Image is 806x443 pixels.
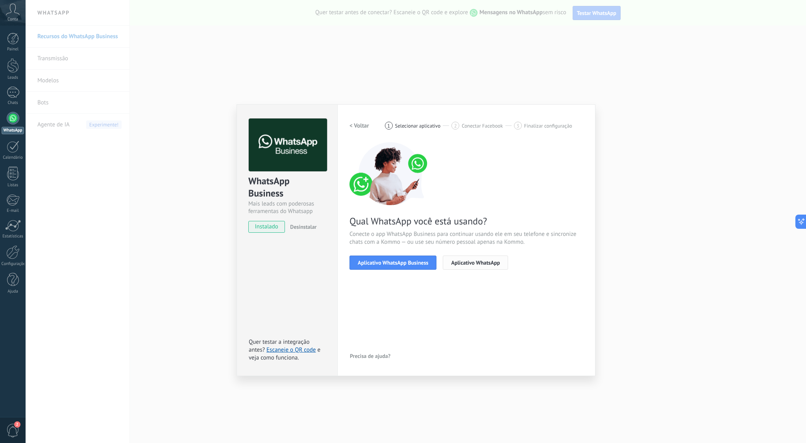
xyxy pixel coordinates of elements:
div: WhatsApp [2,127,24,134]
div: Calendário [2,155,24,160]
span: Quer testar a integração antes? [249,338,309,354]
div: Ajuda [2,289,24,294]
span: Desinstalar [290,223,316,230]
span: e veja como funciona. [249,346,320,361]
div: Listas [2,183,24,188]
span: 1 [387,122,390,129]
button: < Voltar [349,119,369,133]
span: Aplicativo WhatsApp [451,260,500,265]
div: Painel [2,47,24,52]
div: Estatísticas [2,234,24,239]
a: Escaneie o QR code [266,346,316,354]
span: 3 [516,122,519,129]
div: Configurações [2,261,24,267]
button: Desinstalar [287,221,316,233]
span: 2 [14,421,20,428]
span: instalado [249,221,285,233]
div: Leads [2,75,24,80]
img: logo_main.png [249,119,327,172]
span: Conectar Facebook [462,123,503,129]
span: Qual WhatsApp você está usando? [349,215,583,227]
h2: < Voltar [349,122,369,130]
span: 2 [454,122,457,129]
div: E-mail [2,208,24,213]
button: Aplicativo WhatsApp [443,256,508,270]
span: Finalizar configuração [524,123,572,129]
div: WhatsApp Business [248,175,326,200]
button: Precisa de ajuda? [349,350,391,362]
span: Selecionar aplicativo [395,123,441,129]
img: connect number [349,142,432,205]
span: Conecte o app WhatsApp Business para continuar usando ele em seu telefone e sincronize chats com ... [349,230,583,246]
button: Aplicativo WhatsApp Business [349,256,436,270]
span: Conta [7,17,18,22]
div: Mais leads com poderosas ferramentas do Whatsapp [248,200,326,215]
div: Chats [2,100,24,106]
span: Aplicativo WhatsApp Business [358,260,428,265]
span: Precisa de ajuda? [350,353,390,359]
